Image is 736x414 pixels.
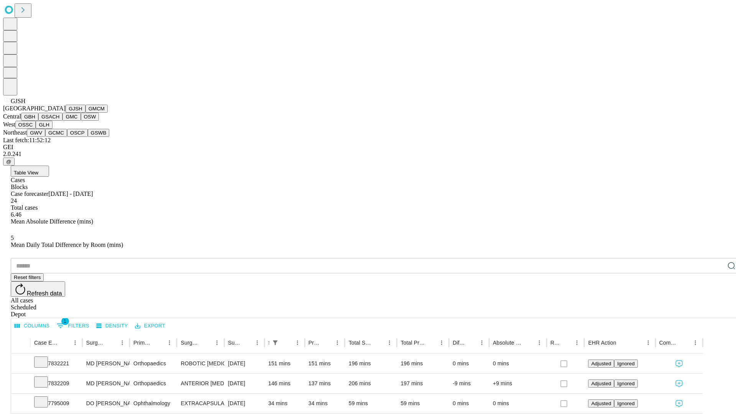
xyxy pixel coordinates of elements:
button: Menu [384,337,395,348]
button: GMCM [85,105,108,113]
button: Show filters [55,320,91,332]
div: 7795009 [34,394,79,413]
div: -9 mins [453,374,485,393]
div: 197 mins [401,374,445,393]
div: 196 mins [348,354,393,373]
span: Last fetch: 11:52:12 [3,137,51,143]
span: 24 [11,197,17,204]
button: Expand [15,397,26,411]
div: Difference [453,340,465,346]
span: Reset filters [14,274,41,280]
button: Ignored [614,399,637,407]
button: GSWB [88,129,110,137]
button: Menu [117,337,128,348]
button: OSW [81,113,99,121]
button: GBH [21,113,38,121]
span: [DATE] - [DATE] [48,191,93,197]
div: Total Scheduled Duration [348,340,373,346]
span: Total cases [11,204,38,211]
button: GJSH [66,105,85,113]
div: 2.0.241 [3,151,733,158]
button: Density [94,320,130,332]
div: EXTRACAPSULAR CATARACT REMOVAL WITH [MEDICAL_DATA] [181,394,220,413]
button: Show filters [270,337,281,348]
div: MD [PERSON_NAME] [PERSON_NAME] [86,374,126,393]
button: Sort [153,337,164,348]
div: 206 mins [348,374,393,393]
div: GEI [3,144,733,151]
div: 146 mins [268,374,301,393]
button: Sort [321,337,332,348]
button: Sort [466,337,476,348]
button: Export [133,320,167,332]
button: Menu [70,337,80,348]
button: Reset filters [11,273,44,281]
button: GLH [36,121,52,129]
span: West [3,121,15,128]
button: Menu [643,337,654,348]
span: Table View [14,170,38,176]
button: OSSC [15,121,36,129]
span: Adjusted [591,401,611,406]
div: 59 mins [348,394,393,413]
button: Sort [561,337,572,348]
button: Menu [212,337,222,348]
button: Sort [201,337,212,348]
div: EHR Action [588,340,616,346]
span: [GEOGRAPHIC_DATA] [3,105,66,112]
div: Predicted In Room Duration [309,340,321,346]
div: [DATE] [228,354,261,373]
div: 59 mins [401,394,445,413]
span: 6.46 [11,211,21,218]
div: 7832209 [34,374,79,393]
button: GMC [62,113,80,121]
div: 0 mins [453,394,485,413]
div: +9 mins [493,374,543,393]
div: 0 mins [493,354,543,373]
button: Sort [679,337,690,348]
button: Sort [106,337,117,348]
div: 137 mins [309,374,341,393]
button: Menu [572,337,582,348]
button: Expand [15,377,26,391]
div: Surgery Name [181,340,200,346]
button: Menu [534,337,545,348]
span: Refresh data [27,290,62,297]
span: Mean Daily Total Difference by Room (mins) [11,242,123,248]
div: DO [PERSON_NAME] [86,394,126,413]
div: Primary Service [133,340,153,346]
div: ROBOTIC [MEDICAL_DATA] KNEE TOTAL [181,354,220,373]
div: MD [PERSON_NAME] [PERSON_NAME] [86,354,126,373]
button: Sort [241,337,252,348]
button: Expand [15,357,26,371]
button: GCMC [45,129,67,137]
button: Table View [11,166,49,177]
div: Orthopaedics [133,354,173,373]
div: ANTERIOR [MEDICAL_DATA] TOTAL HIP [181,374,220,393]
button: Sort [373,337,384,348]
span: 1 [61,317,69,325]
button: Ignored [614,379,637,388]
div: [DATE] [228,374,261,393]
button: Menu [164,337,175,348]
div: 34 mins [309,394,341,413]
button: Refresh data [11,281,65,297]
button: Menu [436,337,447,348]
span: Ignored [617,361,634,366]
div: Surgeon Name [86,340,105,346]
div: 1 active filter [270,337,281,348]
div: Resolved in EHR [550,340,560,346]
div: 0 mins [453,354,485,373]
div: 7832221 [34,354,79,373]
button: Adjusted [588,379,614,388]
button: @ [3,158,15,166]
div: 0 mins [493,394,543,413]
span: Ignored [617,401,634,406]
div: Case Epic Id [34,340,58,346]
span: Ignored [617,381,634,386]
button: OSCP [67,129,88,137]
span: @ [6,159,11,164]
div: Comments [659,340,678,346]
div: Absolute Difference [493,340,522,346]
div: 151 mins [268,354,301,373]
